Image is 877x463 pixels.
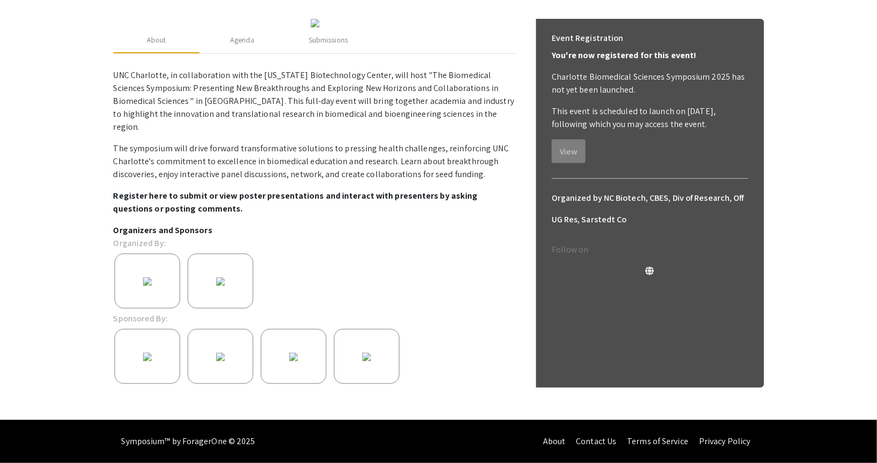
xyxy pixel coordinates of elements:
[552,27,624,49] h6: Event Registration
[552,105,748,131] p: This event is scheduled to launch on [DATE], following which you may access the event.
[576,436,616,447] a: Contact Us
[355,346,378,368] img: f5315b08-f0c9-4f05-8500-dc55d2649f1c.png
[113,312,168,325] p: Sponsored By:
[552,139,586,163] button: View
[543,436,566,447] a: About
[136,346,159,368] img: da5d31e0-8827-44e6-b7f3-f62a9021da42.png
[309,34,348,46] div: Submissions
[209,270,232,293] img: f59c74af-7554-481c-927e-f6e308d3c5c7.png
[122,420,255,463] div: Symposium™ by ForagerOne © 2025
[209,346,232,368] img: 8aab3962-c806-44e5-ba27-3c897f6935c1.png
[552,49,748,62] p: You're now registered for this event!
[136,270,159,293] img: 99400116-6a94-431f-b487-d8e0c4888162.png
[113,69,517,134] p: UNC Charlotte, in collaboration with the [US_STATE] Biotechnology Center, will host "The Biomedic...
[627,436,688,447] a: Terms of Service
[552,187,748,230] h6: Organized by NC Biotech, CBES, Div of Research, Off UG Res, Sarstedt Co
[113,190,478,214] strong: Register here to submit or view poster presentations and interact with presenters by asking quest...
[8,415,46,455] iframe: Chat
[311,19,319,27] img: c1384964-d4cf-4e9d-8fb0-60982fefffba.jpg
[552,243,748,256] p: Follow on
[230,34,254,46] div: Agenda
[113,237,166,250] p: Organized By:
[113,142,517,181] p: The symposium will drive forward transformative solutions to pressing health challenges, reinforc...
[113,224,517,237] p: Organizers and Sponsors
[147,34,166,46] div: About
[699,436,750,447] a: Privacy Policy
[282,346,305,368] img: ff6b5d6f-7c6c-465a-8f69-dc556cf32ab4.jpg
[552,71,748,96] p: Charlotte Biomedical Sciences Symposium 2025 has not yet been launched.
